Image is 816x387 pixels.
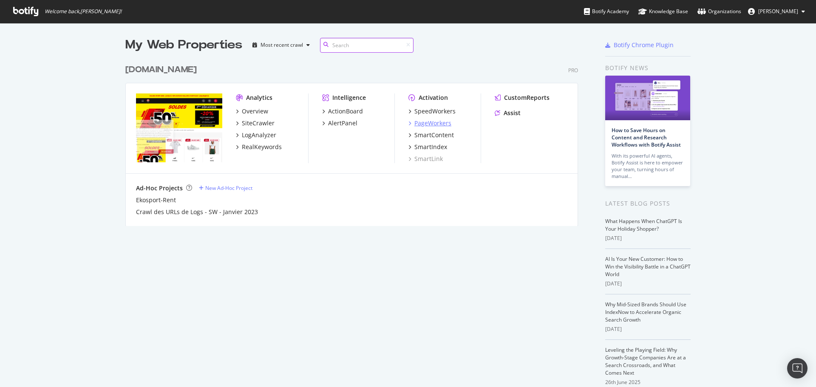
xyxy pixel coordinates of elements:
a: Ekosport-Rent [136,196,176,204]
span: Welcome back, [PERSON_NAME] ! [45,8,122,15]
a: Overview [236,107,268,116]
div: Botify Chrome Plugin [614,41,674,49]
div: Ad-Hoc Projects [136,184,183,192]
a: AlertPanel [322,119,357,127]
div: Latest Blog Posts [605,199,691,208]
div: [DOMAIN_NAME] [125,64,197,76]
div: With its powerful AI agents, Botify Assist is here to empower your team, turning hours of manual… [612,153,684,180]
a: CustomReports [495,93,550,102]
a: New Ad-Hoc Project [199,184,252,192]
a: SpeedWorkers [408,107,456,116]
div: SmartContent [414,131,454,139]
div: Overview [242,107,268,116]
div: grid [125,54,585,226]
a: SmartIndex [408,143,447,151]
div: SmartIndex [414,143,447,151]
div: Most recent crawl [261,42,303,48]
button: [PERSON_NAME] [741,5,812,18]
a: SmartLink [408,155,443,163]
div: Organizations [697,7,741,16]
div: ActionBoard [328,107,363,116]
img: sport2000.fr [136,93,222,162]
a: PageWorkers [408,119,451,127]
a: Assist [495,109,521,117]
input: Search [320,38,414,53]
div: Activation [419,93,448,102]
a: SiteCrawler [236,119,275,127]
img: How to Save Hours on Content and Research Workflows with Botify Assist [605,76,690,120]
div: Analytics [246,93,272,102]
div: CustomReports [504,93,550,102]
div: Botify news [605,63,691,73]
div: Knowledge Base [638,7,688,16]
a: Why Mid-Sized Brands Should Use IndexNow to Accelerate Organic Search Growth [605,301,686,323]
div: LogAnalyzer [242,131,276,139]
div: RealKeywords [242,143,282,151]
div: Botify Academy [584,7,629,16]
div: SpeedWorkers [414,107,456,116]
div: Assist [504,109,521,117]
div: [DATE] [605,280,691,288]
a: Leveling the Playing Field: Why Growth-Stage Companies Are at a Search Crossroads, and What Comes... [605,346,686,376]
a: [DOMAIN_NAME] [125,64,200,76]
div: AlertPanel [328,119,357,127]
div: 26th June 2025 [605,379,691,386]
a: LogAnalyzer [236,131,276,139]
a: AI Is Your New Customer: How to Win the Visibility Battle in a ChatGPT World [605,255,691,278]
div: New Ad-Hoc Project [205,184,252,192]
div: Intelligence [332,93,366,102]
div: [DATE] [605,325,691,333]
span: Kiszlo David [758,8,798,15]
div: PageWorkers [414,119,451,127]
a: RealKeywords [236,143,282,151]
a: Crawl des URLs de Logs - SW - Janvier 2023 [136,208,258,216]
a: ActionBoard [322,107,363,116]
a: What Happens When ChatGPT Is Your Holiday Shopper? [605,218,682,232]
a: How to Save Hours on Content and Research Workflows with Botify Assist [612,127,681,148]
div: My Web Properties [125,37,242,54]
button: Most recent crawl [249,38,313,52]
div: SiteCrawler [242,119,275,127]
div: Open Intercom Messenger [787,358,807,379]
a: SmartContent [408,131,454,139]
div: Pro [568,67,578,74]
div: [DATE] [605,234,691,242]
a: Botify Chrome Plugin [605,41,674,49]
